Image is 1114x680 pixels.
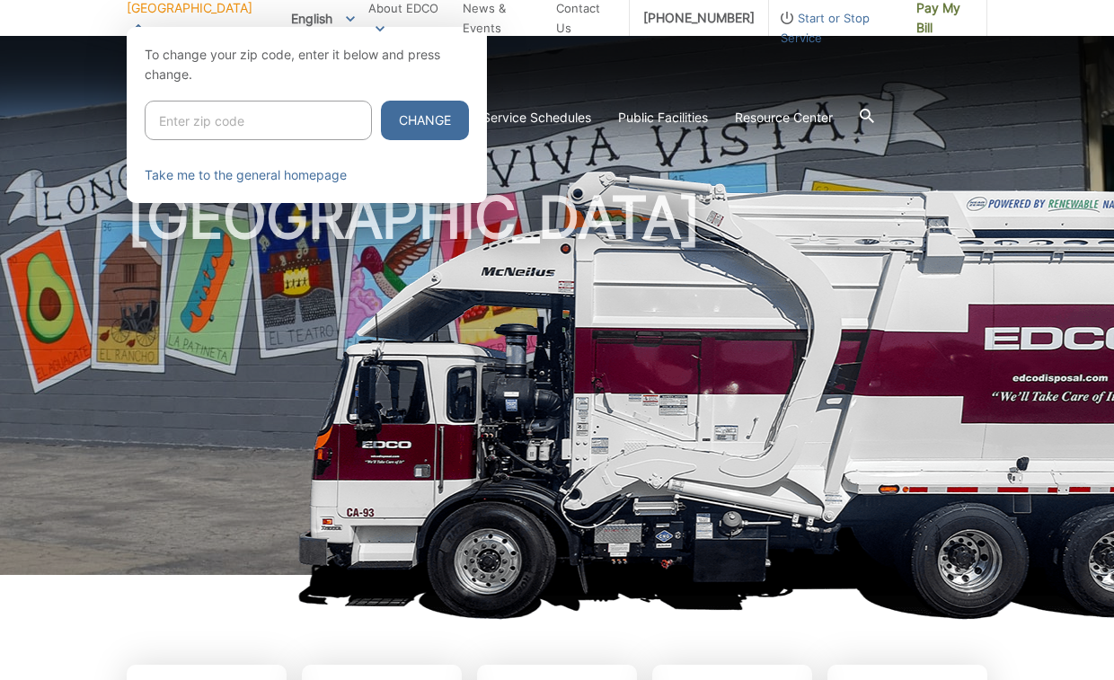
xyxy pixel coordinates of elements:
span: English [278,4,368,33]
a: Take me to the general homepage [145,165,347,185]
p: To change your zip code, enter it below and press change. [145,45,469,84]
button: Change [381,101,469,140]
input: Enter zip code [145,101,372,140]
